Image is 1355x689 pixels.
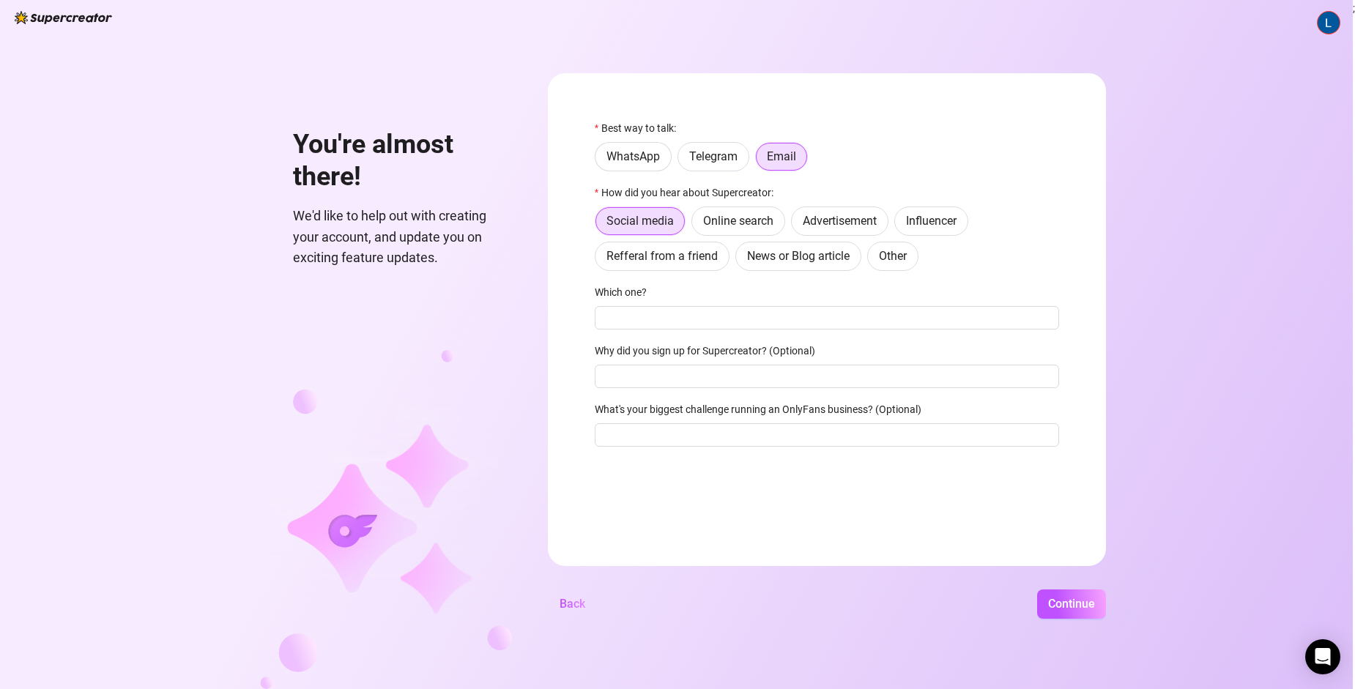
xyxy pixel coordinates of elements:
label: How did you hear about Supercreator: [595,185,783,201]
div: Open Intercom Messenger [1305,639,1340,674]
input: Which one? [595,306,1059,329]
span: Continue [1048,597,1095,611]
label: Best way to talk: [595,120,686,136]
span: Advertisement [803,214,877,228]
span: Telegram [689,149,738,163]
input: Why did you sign up for Supercreator? (Optional) [595,365,1059,388]
input: What's your biggest challenge running an OnlyFans business? (Optional) [595,423,1059,447]
span: Online search [703,214,773,228]
button: Continue [1037,589,1106,619]
label: Which one? [595,284,656,300]
span: Email [767,149,796,163]
label: Why did you sign up for Supercreator? (Optional) [595,343,825,359]
label: What's your biggest challenge running an OnlyFans business? (Optional) [595,401,931,417]
span: Back [560,597,585,611]
button: Back [548,589,597,619]
img: logo [15,11,112,24]
span: Influencer [906,214,957,228]
img: ACg8ocK6PcTpYr1ofNtUYtoEQV5wFTtc1N7z6mlIOE1MQBWaaeTxyQ=s96-c [1318,12,1340,34]
span: WhatsApp [606,149,660,163]
span: News or Blog article [747,249,850,263]
span: We'd like to help out with creating your account, and update you on exciting feature updates. [293,206,513,268]
span: Other [879,249,907,263]
span: Refferal from a friend [606,249,718,263]
h1: You're almost there! [293,129,513,193]
span: Social media [606,214,674,228]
